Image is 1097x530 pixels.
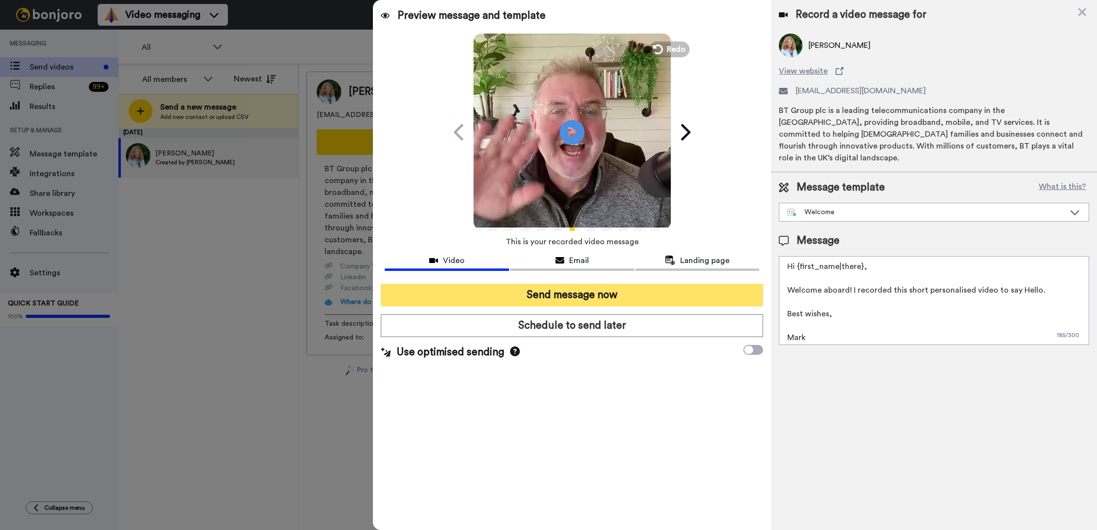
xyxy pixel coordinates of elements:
[797,180,885,195] span: Message template
[796,85,926,97] span: [EMAIL_ADDRESS][DOMAIN_NAME]
[381,314,763,337] button: Schedule to send later
[443,255,465,266] span: Video
[787,209,797,217] img: nextgen-template.svg
[381,284,763,306] button: Send message now
[680,255,730,266] span: Landing page
[506,231,639,253] span: This is your recorded video message
[1036,180,1089,195] button: What is this?
[779,65,828,77] span: View website
[569,255,589,266] span: Email
[779,105,1089,164] div: BT Group plc is a leading telecommunications company in the [GEOGRAPHIC_DATA], providing broadban...
[787,207,1065,217] div: Welcome
[779,65,1089,77] a: View website
[397,345,504,360] span: Use optimised sending
[797,233,840,248] span: Message
[779,256,1089,345] textarea: Hi {first_name|there}, Welcome aboard! I recorded this short personalised video to say Hello. Bes...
